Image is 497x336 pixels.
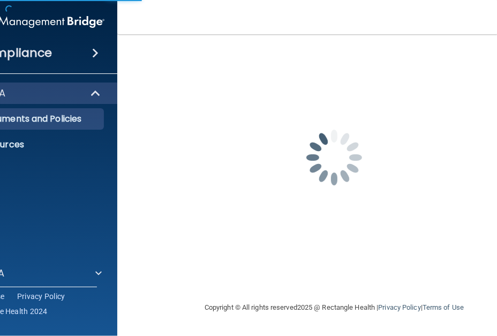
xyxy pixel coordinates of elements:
[281,104,388,211] img: spinner.e123f6fc.gif
[17,291,65,302] a: Privacy Policy
[378,303,420,311] a: Privacy Policy
[423,303,464,311] a: Terms of Use
[312,260,484,303] iframe: Drift Widget Chat Controller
